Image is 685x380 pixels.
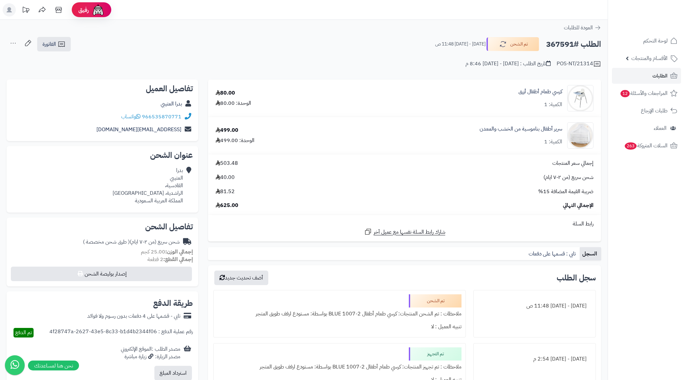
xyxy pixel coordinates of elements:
span: 263 [625,142,637,150]
small: 2 قطعة [147,255,193,263]
a: واتساب [121,113,141,121]
span: لوحة التحكم [643,36,668,45]
span: شارك رابط السلة نفسها مع عميل آخر [374,228,445,236]
a: سرير أطفال بناموسية من الخشب والمعدن [480,125,562,133]
div: الكمية: 1 [544,101,562,108]
span: الفاتورة [42,40,56,48]
a: بدرا العتيبي [161,100,182,108]
div: [DATE] - [DATE] 11:48 ص [478,300,592,312]
a: العملاء [612,120,681,136]
span: العملاء [654,124,667,133]
img: 1719056434-110102170032-90x90.jpg [567,85,593,111]
div: POS-NT/21314 [557,60,601,68]
span: طلبات الإرجاع [641,106,668,115]
div: تنبيه العميل : لا [218,320,461,333]
button: أضف تحديث جديد [214,271,268,285]
a: كرسي طعام أطفال أزرق [518,88,562,96]
span: 81.52 [216,188,235,195]
span: العودة للطلبات [564,24,593,32]
span: 12 [620,90,630,97]
img: ai-face.png [92,3,105,16]
a: المراجعات والأسئلة12 [612,85,681,101]
span: 503.48 [216,160,238,167]
div: الكمية: 1 [544,138,562,146]
a: تحديثات المنصة [17,3,34,18]
div: الوحدة: 499.00 [216,137,254,144]
div: تابي - قسّمها على 4 دفعات بدون رسوم ولا فوائد [87,312,180,320]
div: تم التجهيز [409,347,461,361]
a: السجل [580,247,601,260]
a: السلات المتروكة263 [612,138,681,154]
button: إصدار بوليصة الشحن [11,267,192,281]
span: 40.00 [216,174,235,181]
h2: طريقة الدفع [153,299,193,307]
span: إجمالي سعر المنتجات [552,160,593,167]
div: تم الشحن [409,294,461,307]
small: [DATE] - [DATE] 11:48 ص [435,41,486,47]
a: الطلبات [612,68,681,84]
span: المراجعات والأسئلة [620,89,668,98]
strong: إجمالي القطع: [163,255,193,263]
span: رفيق [78,6,89,14]
h2: تفاصيل العميل [12,85,193,93]
div: بدرا العتيبي القادسية، الراشدية، [GEOGRAPHIC_DATA] المملكة العربية السعودية [113,167,183,204]
span: السلات المتروكة [624,141,668,150]
div: ملاحظات : تم تجهيز المنتجات: كرسي طعام أطفال BLUE 1007-2 بواسطة: مستودع ارفف طويق المتجر [218,361,461,373]
span: 625.00 [216,202,238,209]
div: رقم عملية الدفع : 4f28747a-2627-43e5-8c33-b1d4b2344f06 [49,328,193,337]
a: تابي : قسمها على دفعات [526,247,580,260]
div: شحن سريع (من ٢-٧ ايام) [83,238,180,246]
strong: إجمالي الوزن: [165,248,193,256]
button: تم الشحن [487,37,539,51]
span: الطلبات [652,71,668,80]
h2: الطلب #367591 [546,38,601,51]
div: الوحدة: 80.00 [216,100,251,107]
div: [DATE] - [DATE] 2:54 م [478,353,592,365]
h3: سجل الطلب [557,274,596,282]
span: شحن سريع (من ٢-٧ ايام) [543,174,593,181]
a: لوحة التحكم [612,33,681,49]
span: الإجمالي النهائي [563,202,593,209]
img: 1744792082-1-90x90.jpg [567,122,593,149]
a: العودة للطلبات [564,24,601,32]
a: شارك رابط السلة نفسها مع عميل آخر [364,228,445,236]
span: ضريبة القيمة المضافة 15% [538,188,593,195]
a: الفاتورة [37,37,71,51]
span: الأقسام والمنتجات [631,54,668,63]
h2: تفاصيل الشحن [12,223,193,231]
div: 499.00 [216,127,238,134]
a: طلبات الإرجاع [612,103,681,119]
div: مصدر الطلب :الموقع الإلكتروني [121,345,180,361]
div: تاريخ الطلب : [DATE] - [DATE] 8:46 م [465,60,551,68]
div: ملاحظات : تم الشحن المنتجات: كرسي طعام أطفال BLUE 1007-2 بواسطة: مستودع ارفف طويق المتجر [218,307,461,320]
a: [EMAIL_ADDRESS][DOMAIN_NAME] [96,126,181,133]
img: logo-2.png [640,18,679,32]
span: تم الدفع [15,329,32,336]
span: ( طرق شحن مخصصة ) [83,238,130,246]
a: 966535870771 [142,113,181,121]
div: رابط السلة [211,220,598,228]
div: مصدر الزيارة: زيارة مباشرة [121,353,180,361]
small: 25.00 كجم [141,248,193,256]
h2: عنوان الشحن [12,151,193,159]
div: 80.00 [216,89,235,97]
